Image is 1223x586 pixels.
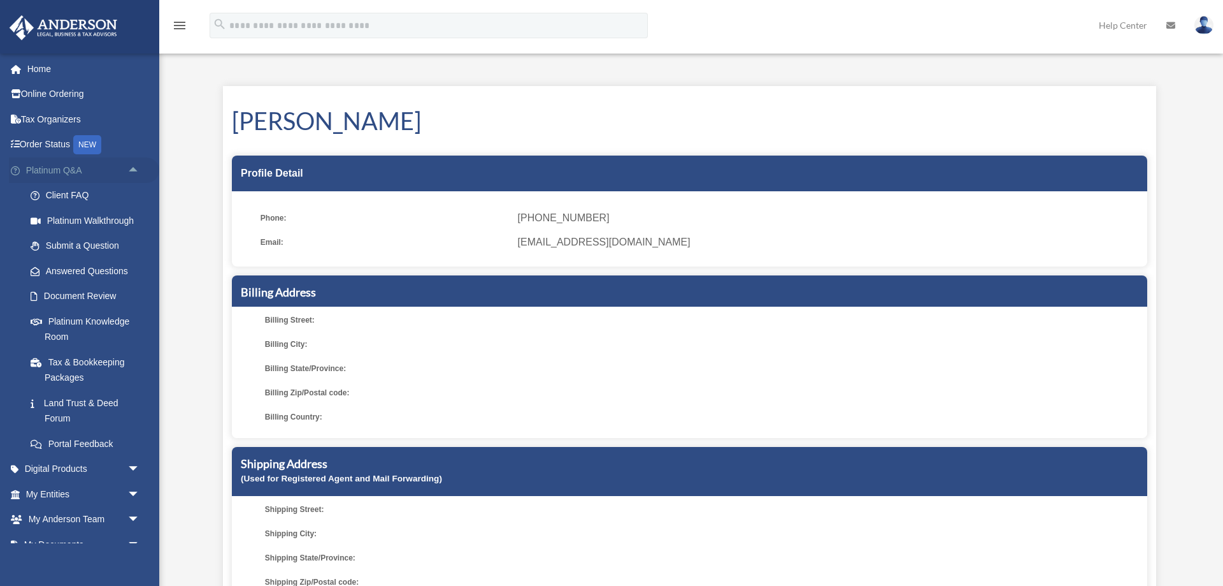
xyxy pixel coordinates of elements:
[518,209,1138,227] span: [PHONE_NUMBER]
[261,209,509,227] span: Phone:
[265,549,513,567] span: Shipping State/Province:
[9,56,159,82] a: Home
[18,284,159,309] a: Document Review
[18,208,159,233] a: Platinum Walkthrough
[261,233,509,251] span: Email:
[127,507,153,533] span: arrow_drop_down
[265,311,513,329] span: Billing Street:
[213,17,227,31] i: search
[265,384,513,402] span: Billing Zip/Postal code:
[18,309,159,349] a: Platinum Knowledge Room
[265,525,513,543] span: Shipping City:
[241,456,1138,472] h5: Shipping Address
[265,335,513,353] span: Billing City:
[9,82,159,107] a: Online Ordering
[265,501,513,518] span: Shipping Street:
[6,15,121,40] img: Anderson Advisors Platinum Portal
[18,390,159,431] a: Land Trust & Deed Forum
[1194,16,1213,34] img: User Pic
[9,532,159,557] a: My Documentsarrow_drop_down
[265,408,513,426] span: Billing Country:
[241,474,442,483] small: (Used for Registered Agent and Mail Forwarding)
[18,183,159,209] a: Client FAQ
[9,132,159,158] a: Order StatusNEW
[9,481,159,507] a: My Entitiesarrow_drop_down
[518,233,1138,251] span: [EMAIL_ADDRESS][DOMAIN_NAME]
[9,457,159,482] a: Digital Productsarrow_drop_down
[265,360,513,377] span: Billing State/Province:
[18,233,159,259] a: Submit a Question
[18,431,159,457] a: Portal Feedback
[127,532,153,558] span: arrow_drop_down
[232,104,1147,138] h1: [PERSON_NAME]
[172,22,187,33] a: menu
[73,135,101,154] div: NEW
[9,157,159,183] a: Platinum Q&Aarrow_drop_up
[9,106,159,132] a: Tax Organizers
[9,507,159,532] a: My Anderson Teamarrow_drop_down
[241,284,1138,300] h5: Billing Address
[127,457,153,483] span: arrow_drop_down
[127,157,153,184] span: arrow_drop_up
[127,481,153,508] span: arrow_drop_down
[172,18,187,33] i: menu
[232,156,1147,191] div: Profile Detail
[18,258,159,284] a: Answered Questions
[18,349,159,390] a: Tax & Bookkeeping Packages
